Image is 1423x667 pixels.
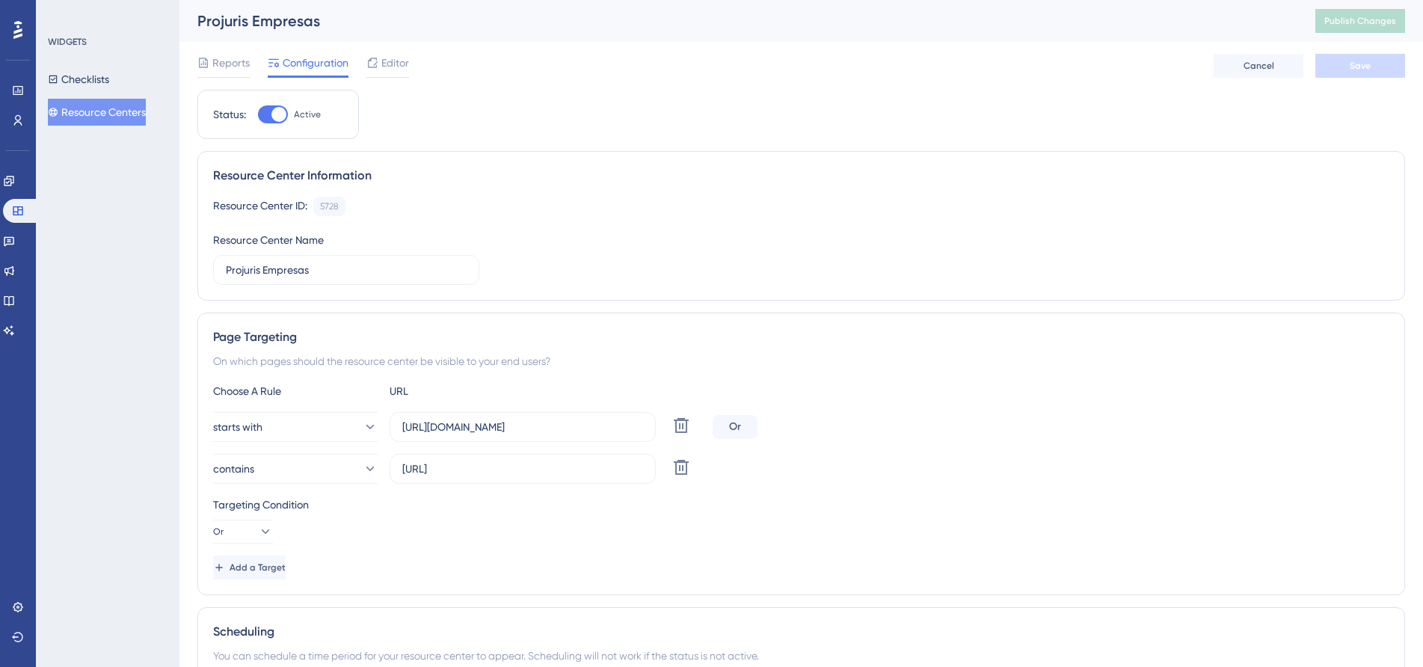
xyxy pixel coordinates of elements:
[226,262,467,278] input: Type your Resource Center name
[213,328,1389,346] div: Page Targeting
[213,460,254,478] span: contains
[213,623,1389,641] div: Scheduling
[213,526,224,538] span: Or
[402,419,643,435] input: yourwebsite.com/path
[283,54,348,72] span: Configuration
[48,99,146,126] button: Resource Centers
[213,647,1389,665] div: You can schedule a time period for your resource center to appear. Scheduling will not work if th...
[1244,60,1274,72] span: Cancel
[213,197,307,216] div: Resource Center ID:
[213,382,378,400] div: Choose A Rule
[48,66,109,93] button: Checklists
[713,415,757,439] div: Or
[1214,54,1303,78] button: Cancel
[213,418,262,436] span: starts with
[197,10,1278,31] div: Projuris Empresas
[1315,9,1405,33] button: Publish Changes
[213,496,1389,514] div: Targeting Condition
[213,520,273,544] button: Or
[402,461,643,477] input: yourwebsite.com/path
[213,231,324,249] div: Resource Center Name
[1350,60,1371,72] span: Save
[390,382,554,400] div: URL
[381,54,409,72] span: Editor
[230,562,286,574] span: Add a Target
[1324,15,1396,27] span: Publish Changes
[213,352,1389,370] div: On which pages should the resource center be visible to your end users?
[213,412,378,442] button: starts with
[320,200,339,212] div: 5728
[213,167,1389,185] div: Resource Center Information
[213,105,246,123] div: Status:
[294,108,321,120] span: Active
[48,36,87,48] div: WIDGETS
[213,454,378,484] button: contains
[212,54,250,72] span: Reports
[213,556,286,580] button: Add a Target
[1315,54,1405,78] button: Save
